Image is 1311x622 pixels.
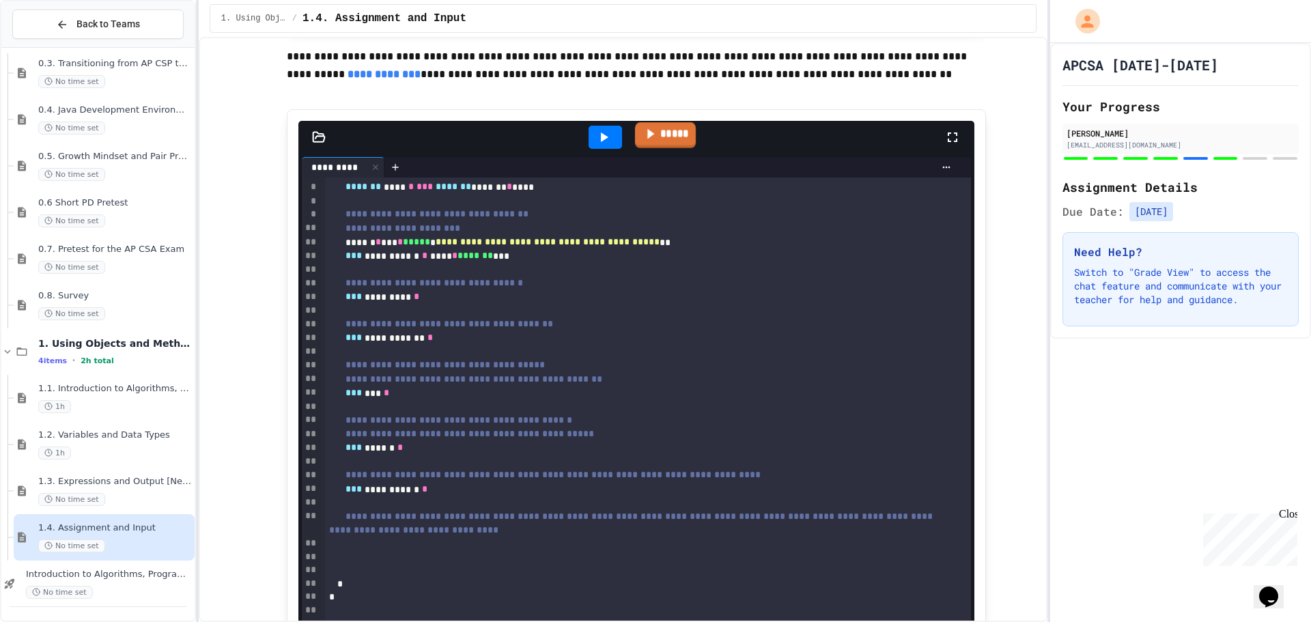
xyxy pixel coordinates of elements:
span: 1.4. Assignment and Input [38,522,192,534]
span: 0.4. Java Development Environments [38,104,192,116]
iframe: chat widget [1254,567,1297,608]
span: 4 items [38,356,67,365]
h2: Assignment Details [1062,178,1299,197]
span: • [72,355,75,366]
div: [PERSON_NAME] [1067,127,1295,139]
p: Switch to "Grade View" to access the chat feature and communicate with your teacher for help and ... [1074,266,1287,307]
span: 1.1. Introduction to Algorithms, Programming, and Compilers [38,383,192,395]
h2: Your Progress [1062,97,1299,116]
span: [DATE] [1129,202,1173,221]
span: No time set [38,493,105,506]
span: 1.2. Variables and Data Types [38,429,192,441]
h3: Need Help? [1074,244,1287,260]
span: No time set [38,539,105,552]
span: No time set [38,75,105,88]
span: No time set [38,168,105,181]
button: Back to Teams [12,10,184,39]
h1: APCSA [DATE]-[DATE] [1062,55,1218,74]
span: No time set [26,586,93,599]
span: 1. Using Objects and Methods [38,337,192,350]
div: My Account [1061,5,1103,37]
span: 0.5. Growth Mindset and Pair Programming [38,151,192,162]
span: 2h total [81,356,114,365]
span: 0.3. Transitioning from AP CSP to AP CSA [38,58,192,70]
span: 1.3. Expressions and Output [New] [38,476,192,487]
span: 1h [38,400,71,413]
span: Back to Teams [76,17,140,31]
div: Chat with us now!Close [5,5,94,87]
iframe: chat widget [1198,508,1297,566]
span: / [292,13,297,24]
span: No time set [38,214,105,227]
span: Due Date: [1062,203,1124,220]
span: 0.7. Pretest for the AP CSA Exam [38,244,192,255]
span: Introduction to Algorithms, Programming, and Compilers [26,569,192,580]
span: 1.4. Assignment and Input [302,10,466,27]
span: No time set [38,307,105,320]
span: 1h [38,447,71,460]
span: 0.8. Survey [38,290,192,302]
div: [EMAIL_ADDRESS][DOMAIN_NAME] [1067,140,1295,150]
span: No time set [38,261,105,274]
span: No time set [38,122,105,135]
span: 1. Using Objects and Methods [221,13,287,24]
span: 0.6 Short PD Pretest [38,197,192,209]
